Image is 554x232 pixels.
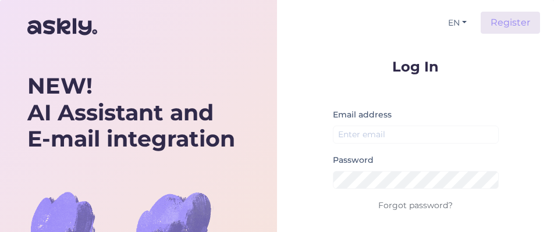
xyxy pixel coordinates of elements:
[333,109,392,121] label: Email address
[305,59,526,74] p: Log In
[333,126,499,144] input: Enter email
[481,12,540,34] a: Register
[378,200,453,210] a: Forgot password?
[27,13,97,41] img: Askly
[333,154,374,166] label: Password
[27,72,93,99] b: NEW!
[27,73,235,152] div: AI Assistant and E-mail integration
[443,15,471,31] button: EN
